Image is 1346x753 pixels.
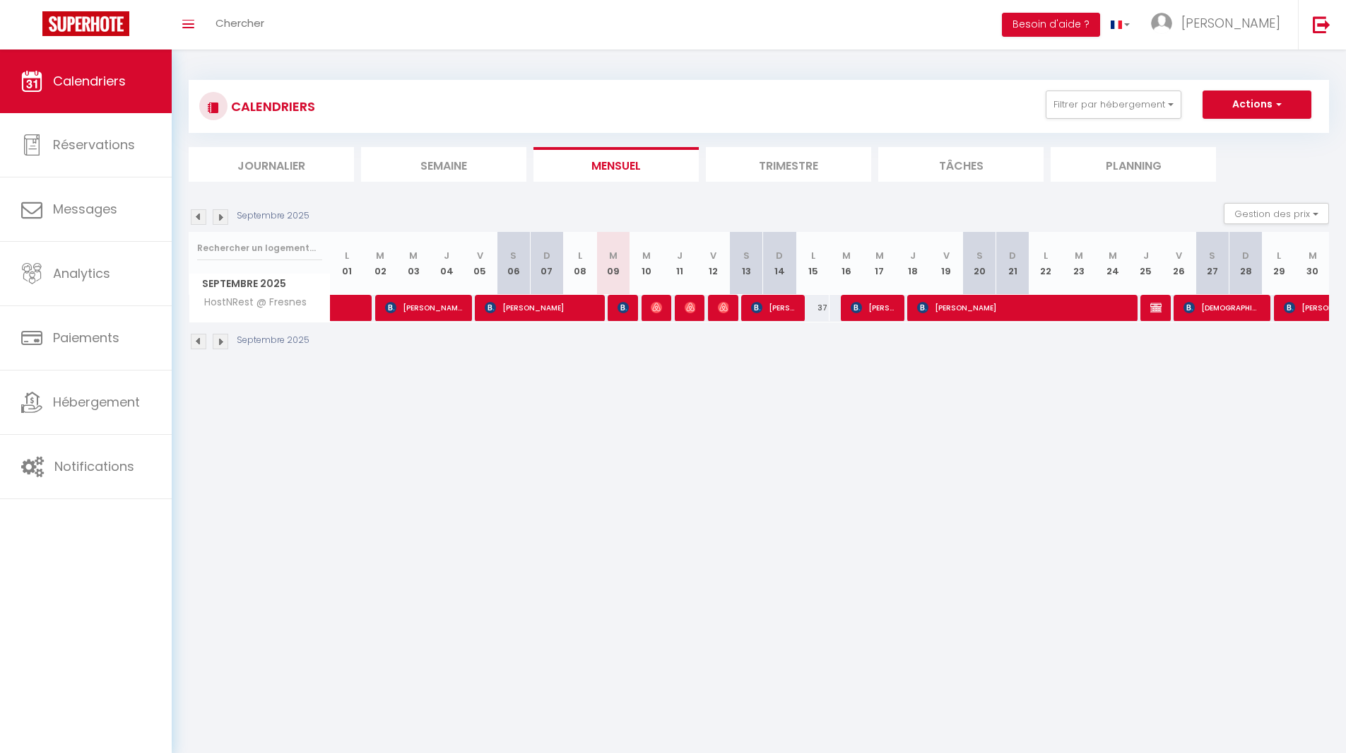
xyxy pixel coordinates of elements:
li: Tâches [878,147,1044,182]
th: 28 [1229,232,1262,295]
span: Réservations [53,136,135,153]
p: Septembre 2025 [237,334,309,347]
img: ... [1151,13,1172,34]
span: Notifications [54,457,134,475]
abbr: J [677,249,683,262]
abbr: M [1075,249,1083,262]
abbr: M [842,249,851,262]
abbr: J [1143,249,1149,262]
abbr: L [578,249,582,262]
span: Hébergement [53,393,140,411]
span: [PERSON_NAME] [851,294,895,321]
abbr: L [345,249,349,262]
abbr: L [1277,249,1281,262]
span: [PERSON_NAME] [1150,294,1162,321]
th: 29 [1263,232,1296,295]
abbr: M [642,249,651,262]
th: 10 [630,232,663,295]
th: 06 [497,232,530,295]
button: Actions [1203,91,1311,119]
p: Septembre 2025 [237,209,309,223]
abbr: D [543,249,550,262]
abbr: M [1109,249,1117,262]
th: 16 [830,232,863,295]
button: Besoin d'aide ? [1002,13,1100,37]
th: 05 [464,232,497,295]
th: 24 [1096,232,1129,295]
span: Chercher [216,16,264,30]
span: [DEMOGRAPHIC_DATA] [PERSON_NAME] [1183,294,1261,321]
th: 13 [730,232,763,295]
abbr: M [609,249,618,262]
img: logout [1313,16,1330,33]
th: 30 [1296,232,1329,295]
abbr: J [444,249,449,262]
abbr: J [910,249,916,262]
abbr: V [710,249,716,262]
div: 37 [796,295,830,321]
span: Septembre 2025 [189,274,330,294]
th: 04 [430,232,464,295]
th: 19 [929,232,962,295]
abbr: S [743,249,750,262]
img: Super Booking [42,11,129,36]
abbr: S [976,249,983,262]
abbr: L [811,249,815,262]
span: [PERSON_NAME] [751,294,796,321]
span: [PERSON_NAME] [718,294,729,321]
abbr: L [1044,249,1048,262]
abbr: M [1309,249,1317,262]
th: 17 [863,232,896,295]
button: Filtrer par hébergement [1046,91,1181,119]
th: 03 [397,232,430,295]
th: 22 [1029,232,1063,295]
abbr: M [409,249,418,262]
th: 02 [364,232,397,295]
abbr: M [376,249,384,262]
li: Semaine [361,147,526,182]
li: Journalier [189,147,354,182]
th: 09 [596,232,630,295]
span: Analytics [53,264,110,282]
input: Rechercher un logement... [197,235,322,261]
span: [PERSON_NAME] [917,294,1128,321]
span: [PERSON_NAME] [385,294,463,321]
span: HostNRest @ Fresnes [191,295,310,310]
span: Messages [53,200,117,218]
button: Gestion des prix [1224,203,1329,224]
span: [PERSON_NAME] [485,294,596,321]
span: Paiements [53,329,119,346]
abbr: D [1009,249,1016,262]
th: 11 [663,232,697,295]
span: [PERSON_NAME] [685,294,696,321]
th: 18 [896,232,929,295]
h3: CALENDRIERS [228,91,315,122]
th: 21 [996,232,1029,295]
li: Trimestre [706,147,871,182]
th: 07 [530,232,563,295]
th: 15 [796,232,830,295]
th: 26 [1162,232,1196,295]
th: 20 [963,232,996,295]
abbr: S [510,249,516,262]
abbr: M [875,249,884,262]
span: Calendriers [53,72,126,90]
abbr: D [1242,249,1249,262]
span: [PERSON_NAME] [1181,14,1280,32]
th: 27 [1196,232,1229,295]
th: 08 [563,232,596,295]
span: [PERSON_NAME] [651,294,662,321]
th: 01 [331,232,364,295]
abbr: V [1176,249,1182,262]
abbr: D [776,249,783,262]
abbr: V [477,249,483,262]
span: [PERSON_NAME] [618,294,629,321]
li: Mensuel [533,147,699,182]
abbr: V [943,249,950,262]
abbr: S [1209,249,1215,262]
li: Planning [1051,147,1216,182]
th: 25 [1129,232,1162,295]
th: 14 [763,232,796,295]
th: 23 [1063,232,1096,295]
th: 12 [697,232,730,295]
